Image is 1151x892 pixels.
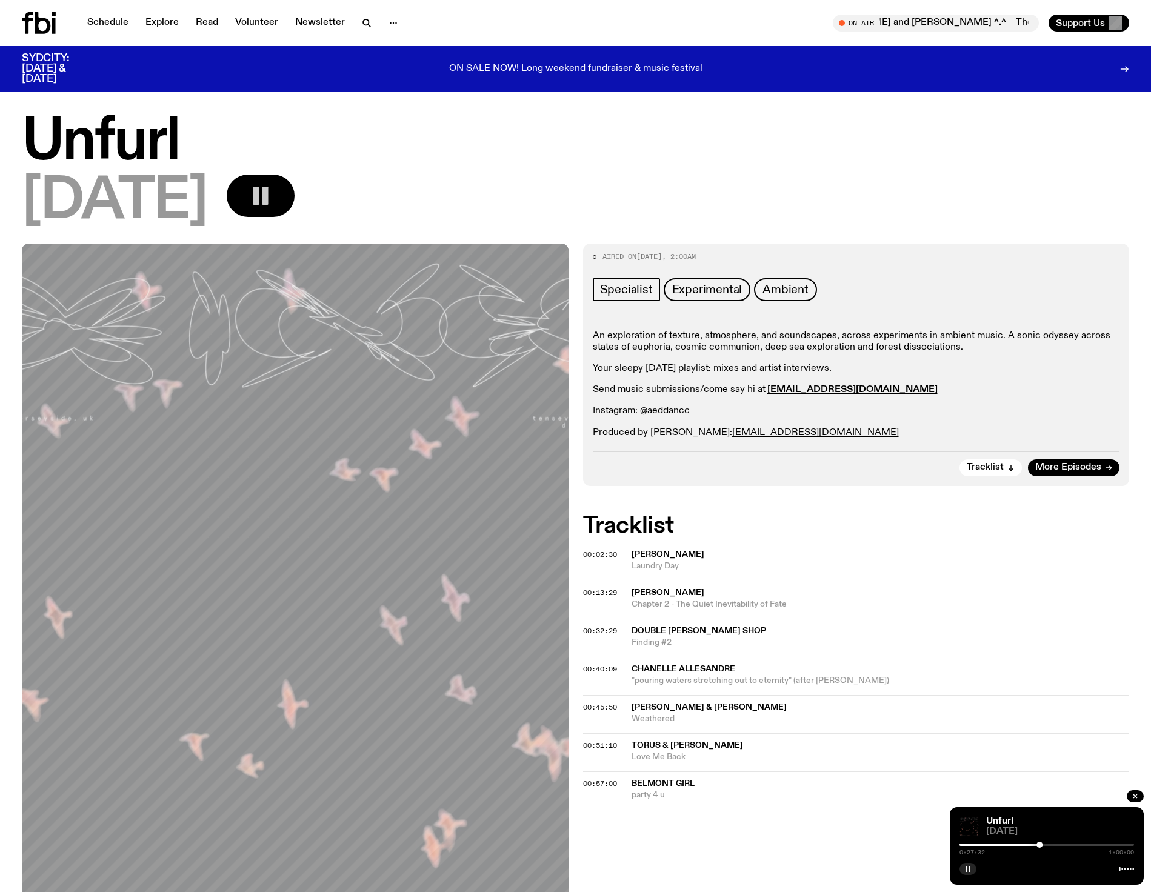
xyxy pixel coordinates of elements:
[1049,15,1129,32] button: Support Us
[583,550,617,559] span: 00:02:30
[632,751,1130,763] span: Love Me Back
[22,115,1129,170] h1: Unfurl
[449,64,702,75] p: ON SALE NOW! Long weekend fundraiser & music festival
[632,713,1130,725] span: Weathered
[672,283,742,296] span: Experimental
[583,515,1130,537] h2: Tracklist
[593,363,1120,374] p: Your sleepy [DATE] playlist: mixes and artist interviews.
[583,551,617,558] button: 00:02:30
[138,15,186,32] a: Explore
[583,666,617,673] button: 00:40:09
[767,385,938,394] a: [EMAIL_ADDRESS][DOMAIN_NAME]
[583,628,617,634] button: 00:32:29
[583,741,617,750] span: 00:51:10
[583,626,617,636] span: 00:32:29
[593,330,1120,353] p: An exploration of texture, atmosphere, and soundscapes, across experiments in ambient music. A so...
[636,251,662,261] span: [DATE]
[959,459,1022,476] button: Tracklist
[967,463,1004,472] span: Tracklist
[632,675,1130,687] span: "pouring waters stretching out to eternity" (after [PERSON_NAME])
[593,405,1120,417] p: Instagram: @aeddancc
[754,278,817,301] a: Ambient
[22,175,207,229] span: [DATE]
[632,627,766,635] span: Double [PERSON_NAME] Shop
[80,15,136,32] a: Schedule
[632,599,1130,610] span: Chapter 2 - The Quiet Inevitability of Fate
[986,816,1013,826] a: Unfurl
[600,283,653,296] span: Specialist
[959,850,985,856] span: 0:27:32
[583,664,617,674] span: 00:40:09
[664,278,751,301] a: Experimental
[288,15,352,32] a: Newsletter
[1028,459,1119,476] a: More Episodes
[602,251,636,261] span: Aired on
[632,790,1130,801] span: party 4 u
[583,742,617,749] button: 00:51:10
[593,384,1120,396] p: Send music submissions/come say hi at
[632,779,695,788] span: belmont girl
[632,550,704,559] span: [PERSON_NAME]
[1035,463,1101,472] span: More Episodes
[1056,18,1105,28] span: Support Us
[188,15,225,32] a: Read
[762,283,809,296] span: Ambient
[583,588,617,597] span: 00:13:29
[1109,850,1134,856] span: 1:00:00
[593,278,660,301] a: Specialist
[583,590,617,596] button: 00:13:29
[833,15,1039,32] button: On AirThe Allnighter // with [PERSON_NAME] and [PERSON_NAME] ^.^The Allnighter // with [PERSON_NA...
[732,428,899,438] a: [EMAIL_ADDRESS][DOMAIN_NAME]
[583,779,617,788] span: 00:57:00
[583,704,617,711] button: 00:45:50
[632,741,743,750] span: Torus & [PERSON_NAME]
[632,665,735,673] span: Chanelle Allesandre
[632,588,704,597] span: [PERSON_NAME]
[583,780,617,787] button: 00:57:00
[22,53,99,84] h3: SYDCITY: [DATE] & [DATE]
[632,561,1130,572] span: Laundry Day
[662,251,696,261] span: , 2:00am
[583,702,617,712] span: 00:45:50
[228,15,285,32] a: Volunteer
[986,827,1134,836] span: [DATE]
[632,637,1130,648] span: Finding #2
[632,703,787,711] span: [PERSON_NAME] & [PERSON_NAME]
[593,427,1120,439] p: Produced by [PERSON_NAME]:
